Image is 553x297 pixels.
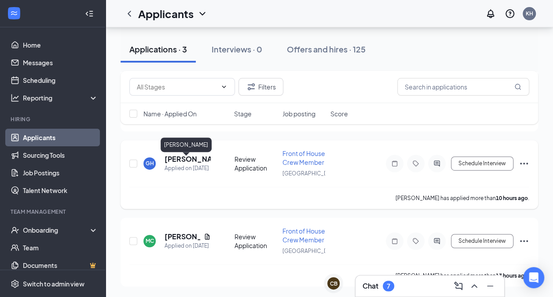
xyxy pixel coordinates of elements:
div: Open Intercom Messenger [523,267,544,288]
div: Hiring [11,115,96,123]
button: ComposeMessage [451,279,465,293]
div: Applied on [DATE] [165,164,211,173]
b: 13 hours ago [496,272,528,279]
svg: ActiveChat [432,238,442,245]
b: 10 hours ago [496,195,528,201]
svg: Tag [410,160,421,167]
div: Applications · 3 [129,44,187,55]
div: 7 [387,282,390,290]
svg: Minimize [485,281,495,291]
a: Job Postings [23,164,98,182]
div: CB [330,280,337,287]
svg: Ellipses [519,158,529,169]
h3: Chat [363,281,378,291]
svg: UserCheck [11,226,19,234]
button: ChevronUp [467,279,481,293]
svg: Document [204,233,211,240]
a: Sourcing Tools [23,146,98,164]
h1: Applicants [138,6,194,21]
div: [PERSON_NAME] [161,137,212,152]
svg: MagnifyingGlass [514,83,521,90]
div: MC [146,237,154,245]
svg: Settings [11,279,19,288]
span: Stage [234,109,252,118]
a: Applicants [23,129,98,146]
div: Switch to admin view [23,279,84,288]
button: Schedule Interview [451,234,513,248]
svg: Analysis [11,93,19,102]
input: Search in applications [397,78,529,96]
button: Filter Filters [238,78,283,96]
a: Home [23,36,98,54]
div: Review Application [234,232,277,250]
a: Messages [23,54,98,71]
span: Job posting [282,109,315,118]
svg: Filter [246,82,256,92]
a: DocumentsCrown [23,256,98,274]
svg: Ellipses [519,236,529,246]
p: [PERSON_NAME] has applied more than . [396,272,529,279]
svg: Notifications [485,8,496,19]
div: Onboarding [23,226,91,234]
div: Applied on [DATE] [165,241,211,250]
button: Minimize [483,279,497,293]
svg: ChevronUp [469,281,480,291]
h5: [PERSON_NAME] [165,154,211,164]
div: GH [146,160,154,167]
span: Front of House Crew Member [282,149,325,166]
svg: ChevronDown [197,8,208,19]
svg: ChevronLeft [124,8,135,19]
span: [GEOGRAPHIC_DATA] [282,248,338,254]
svg: ActiveChat [432,160,442,167]
svg: WorkstreamLogo [10,9,18,18]
a: Team [23,239,98,256]
svg: Note [389,160,400,167]
span: [GEOGRAPHIC_DATA] [282,170,338,177]
input: All Stages [137,82,217,92]
span: Name · Applied On [143,109,197,118]
svg: Tag [410,238,421,245]
button: Schedule Interview [451,156,513,171]
p: [PERSON_NAME] has applied more than . [396,194,529,202]
svg: ChevronDown [220,83,227,90]
a: Talent Network [23,182,98,199]
div: KH [526,10,533,17]
div: Review Application [234,155,277,172]
div: Offers and hires · 125 [287,44,366,55]
svg: Collapse [85,9,94,18]
div: Reporting [23,93,99,102]
span: Score [330,109,348,118]
svg: ComposeMessage [453,281,464,291]
div: Team Management [11,208,96,215]
div: Interviews · 0 [212,44,262,55]
svg: Note [389,238,400,245]
a: Scheduling [23,71,98,89]
span: Front of House Crew Member [282,227,325,244]
svg: QuestionInfo [505,8,515,19]
h5: [PERSON_NAME] [165,232,200,241]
